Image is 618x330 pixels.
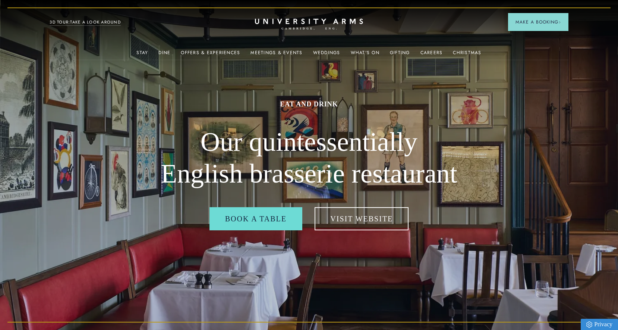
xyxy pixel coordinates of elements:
[453,50,481,60] a: Christmas
[586,321,592,328] img: Privacy
[351,50,379,60] a: What's On
[250,50,302,60] a: Meetings & Events
[255,19,363,30] a: Home
[581,319,618,330] a: Privacy
[390,50,410,60] a: Gifting
[160,126,458,190] h2: Our quintessentially English brasserie restaurant
[420,50,443,60] a: Careers
[315,207,409,230] a: Visit Website
[313,50,340,60] a: Weddings
[508,13,568,31] button: Make a BookingArrow icon
[515,19,561,25] span: Make a Booking
[50,19,121,26] a: 3D TOUR:TAKE A LOOK AROUND
[181,50,240,60] a: Offers & Experiences
[209,207,302,230] a: Book a table
[136,50,148,60] a: Stay
[558,21,561,24] img: Arrow icon
[158,50,170,60] a: Dine
[160,100,458,109] h1: Eat and drink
